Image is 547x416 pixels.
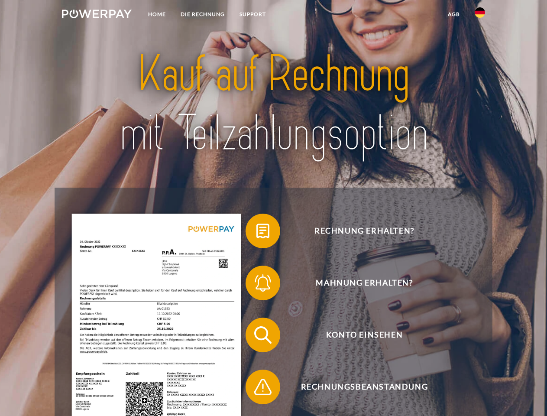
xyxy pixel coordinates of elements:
button: Rechnungsbeanstandung [246,370,471,404]
a: SUPPORT [232,6,273,22]
span: Rechnung erhalten? [258,214,470,248]
span: Mahnung erhalten? [258,266,470,300]
a: Home [141,6,173,22]
button: Konto einsehen [246,318,471,352]
img: qb_search.svg [252,324,274,346]
img: qb_bell.svg [252,272,274,294]
img: de [475,7,485,18]
img: qb_warning.svg [252,376,274,398]
button: Rechnung erhalten? [246,214,471,248]
span: Konto einsehen [258,318,470,352]
a: DIE RECHNUNG [173,6,232,22]
span: Rechnungsbeanstandung [258,370,470,404]
img: logo-powerpay-white.svg [62,10,132,18]
button: Mahnung erhalten? [246,266,471,300]
img: title-powerpay_de.svg [83,42,464,166]
img: qb_bill.svg [252,220,274,242]
a: agb [440,6,467,22]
